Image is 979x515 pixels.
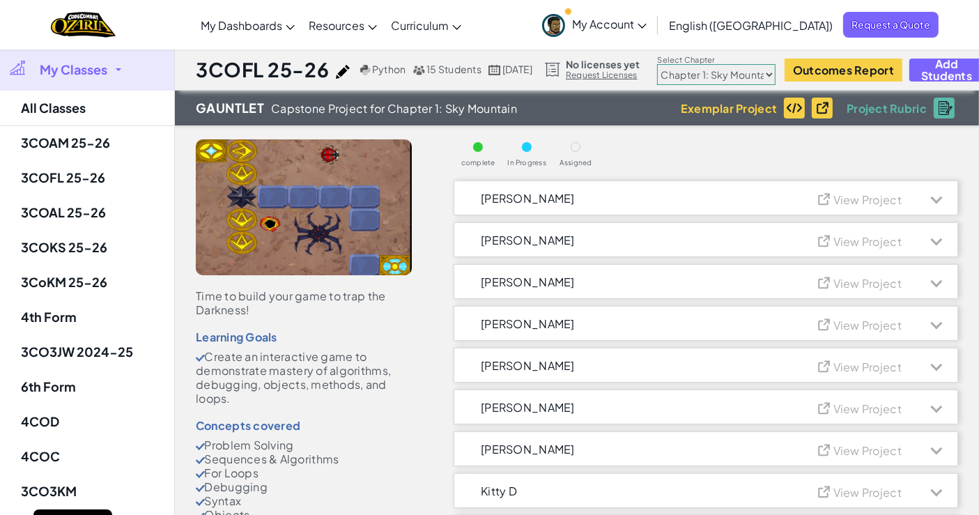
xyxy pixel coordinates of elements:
[833,443,902,458] span: View Project
[816,358,838,373] img: IconViewProject_Gray.svg
[196,350,412,406] li: Create an interactive game to demonstrate mastery of algorithms, debugging, objects, methods, and...
[816,275,838,289] img: IconViewProject_Gray.svg
[921,58,972,82] span: Add Students
[481,234,575,246] span: [PERSON_NAME]
[535,3,654,47] a: My Account
[566,70,640,81] a: Request Licenses
[481,443,575,455] span: [PERSON_NAME]
[40,63,107,76] span: My Classes
[488,65,501,75] img: calendar.svg
[196,494,412,508] li: Syntax
[481,360,575,371] span: [PERSON_NAME]
[847,102,927,114] span: Project Rubric
[833,401,902,416] span: View Project
[816,316,838,331] img: IconViewProject_Gray.svg
[833,192,902,207] span: View Project
[196,499,205,506] img: CheckMark.svg
[372,63,406,75] span: Python
[833,485,902,500] span: View Project
[196,466,412,480] li: For Loops
[816,442,838,456] img: IconViewProject_Gray.svg
[833,234,902,249] span: View Project
[816,484,838,498] img: IconViewProject_Gray.svg
[816,191,838,206] img: IconViewProject_Gray.svg
[566,59,640,70] span: No licenses yet
[196,98,264,118] span: Gauntlet
[196,331,412,343] div: Learning Goals
[196,289,412,317] div: Time to build your game to trap the Darkness!
[196,471,205,478] img: CheckMark.svg
[833,318,902,332] span: View Project
[384,6,468,44] a: Curriculum
[201,18,282,33] span: My Dashboards
[302,6,384,44] a: Resources
[360,65,371,75] img: python.png
[481,485,517,497] span: kitty D
[662,6,840,44] a: English ([GEOGRAPHIC_DATA])
[51,10,116,39] img: Home
[785,59,902,82] button: Outcomes Report
[481,318,575,330] span: [PERSON_NAME]
[196,480,412,494] li: Debugging
[502,63,532,75] span: [DATE]
[669,18,833,33] span: English ([GEOGRAPHIC_DATA])
[481,401,575,413] span: [PERSON_NAME]
[391,18,449,33] span: Curriculum
[816,400,838,415] img: IconViewProject_Gray.svg
[196,438,412,452] li: Problem Solving
[196,56,329,83] h1: 3COFL 25-26
[51,10,116,39] a: Ozaria by CodeCombat logo
[194,6,302,44] a: My Dashboards
[507,159,546,167] span: In Progress
[196,452,412,466] li: Sequences & Algorithms
[271,102,517,114] span: Capstone Project for Chapter 1: Sky Mountain
[196,457,205,464] img: CheckMark.svg
[681,102,777,114] span: Exemplar Project
[939,101,953,115] img: IconRubric.svg
[196,443,205,450] img: CheckMark.svg
[843,12,939,38] a: Request a Quote
[426,63,481,75] span: 15 Students
[196,485,205,492] img: CheckMark.svg
[336,65,350,79] img: iconPencil.svg
[413,65,425,75] img: MultipleUsers.png
[786,102,803,114] img: IconExemplarCode.svg
[196,355,205,362] img: CheckMark.svg
[657,54,776,66] label: Select Chapter
[481,192,575,204] span: [PERSON_NAME]
[815,100,836,114] img: IconViewProject_Black.svg
[833,360,902,374] span: View Project
[481,276,575,288] span: [PERSON_NAME]
[196,420,412,431] div: Concepts covered
[542,14,565,37] img: avatar
[816,233,838,247] img: IconViewProject_Gray.svg
[572,17,647,31] span: My Account
[560,159,592,167] span: Assigned
[461,159,495,167] span: complete
[833,276,902,291] span: View Project
[309,18,364,33] span: Resources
